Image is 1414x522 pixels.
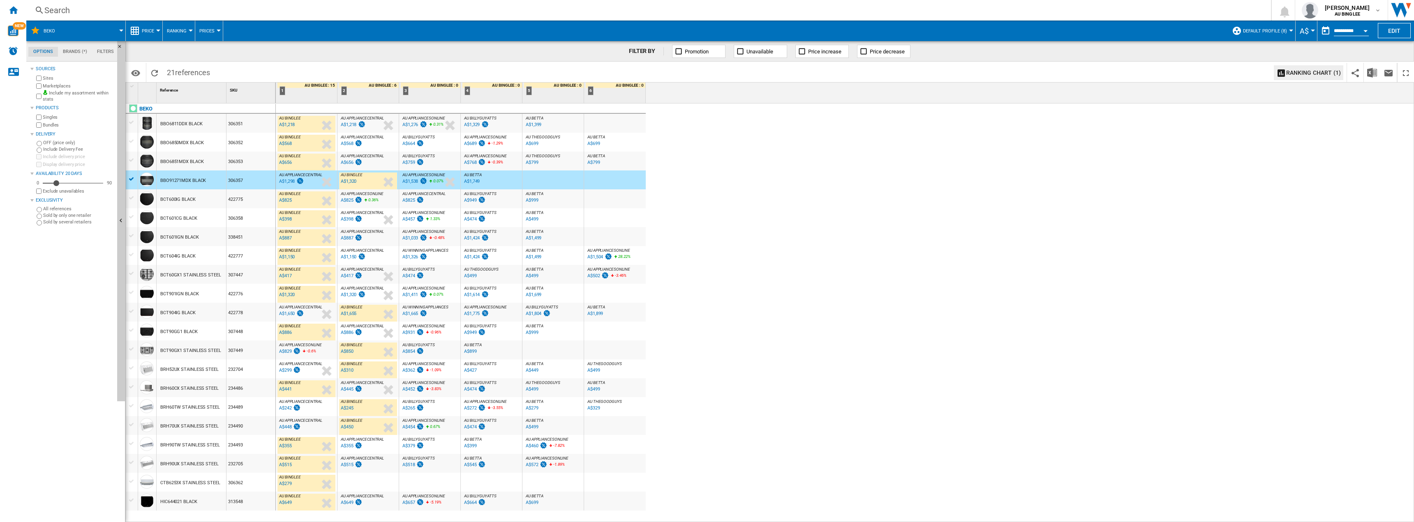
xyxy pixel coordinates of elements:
[464,229,497,234] span: AU BILLYGUYATTS
[341,216,353,222] div: A$398
[524,229,582,248] div: AU BETTA A$1,499
[402,229,445,234] span: AU APPLIANCESONLINE
[526,160,538,165] div: A$799
[278,215,292,223] div: Last updated : Tuesday, 7 October 2025 08:00
[604,253,612,260] img: promotionV3.png
[526,229,543,234] span: AU BETTA
[401,135,459,154] div: AU BILLYGUYATTS A$664
[402,116,445,120] span: AU APPLIANCESONLINE
[402,210,445,215] span: AU APPLIANCESONLINE
[199,28,215,34] span: Prices
[341,235,353,241] div: A$887
[586,253,612,261] div: Last updated : Tuesday, 7 October 2025 07:02
[279,254,295,260] div: A$1,150
[279,141,292,146] div: A$568
[524,140,538,148] div: Last updated : Tuesday, 7 October 2025 07:24
[339,83,399,88] div: AU BINGLEE : 6
[278,234,292,242] div: Last updated : Tuesday, 7 October 2025 07:35
[524,196,538,205] div: Last updated : Tuesday, 7 October 2025 06:47
[277,154,335,172] div: AU BINGLEE A$656
[341,198,353,203] div: A$825
[586,159,600,167] div: Last updated : Tuesday, 7 October 2025 06:46
[43,140,114,146] label: OFF (price only)
[433,122,441,126] span: 0.31
[340,140,363,148] div: Last updated : Tuesday, 7 October 2025 07:22
[277,116,335,135] div: AU BINGLEE A$1,218
[37,214,42,219] input: Sold by only one retailer
[464,141,477,146] div: A$689
[279,116,301,120] span: AU BINGLEE
[279,179,295,184] div: A$1,298
[402,172,445,177] span: AU APPLIANCESONLINE
[1274,65,1343,80] button: Ranking chart (1)
[354,159,363,166] img: promotionV3.png
[1380,63,1397,82] button: Send this report by email
[870,48,905,55] span: Price decrease
[462,83,522,103] div: 4 AU BINGLEE : 0
[43,83,114,89] label: Marketplaces
[277,248,335,267] div: AU BINGLEE A$1,150
[524,234,541,242] div: Last updated : Tuesday, 7 October 2025 06:48
[401,196,424,205] div: Last updated : Tuesday, 7 October 2025 07:35
[481,234,489,241] img: promotionV3.png
[1300,21,1313,41] div: A$
[402,235,418,241] div: A$1,033
[526,248,543,253] span: AU BETTA
[354,196,363,203] img: promotionV3.png
[279,154,301,158] span: AU BINGLEE
[402,254,418,260] div: A$1,326
[463,121,489,129] div: Last updated : Tuesday, 7 October 2025 07:18
[402,141,415,146] div: A$664
[279,198,292,203] div: A$825
[36,189,42,194] input: Display delivery price
[36,115,42,120] input: Singles
[403,86,409,95] div: 3
[43,114,114,120] label: Singles
[43,90,114,103] label: Include my assortment within stats
[279,122,295,127] div: A$1,218
[341,141,353,146] div: A$568
[401,83,460,88] div: AU BINGLEE : 0
[339,83,399,103] div: 2 AU BINGLEE : 6
[402,198,415,203] div: A$825
[341,248,384,253] span: AU APPLIANCECENTRAL
[464,160,477,165] div: A$768
[339,154,397,172] div: AU APPLIANCECENTRAL A$656
[672,45,725,58] button: Promotion
[37,220,42,225] input: Sold by several retailers
[586,135,644,154] div: AU BETTA A$699
[1358,22,1373,37] button: Open calendar
[401,210,459,229] div: AU APPLIANCESONLINE A$457 1.33%
[1367,68,1377,78] img: excel-24x24.png
[617,253,622,263] i: %
[795,45,849,58] button: Price increase
[37,207,42,212] input: All references
[587,248,630,253] span: AU APPLIANCESONLINE
[230,88,238,92] span: SKU
[586,83,646,88] div: AU BINGLEE : 0
[341,172,363,177] span: AU BINGLEE
[462,116,520,135] div: AU BILLYGUYATTS A$1,329
[36,122,42,128] input: Bundles
[368,198,376,202] span: 0.36
[354,140,363,147] img: promotionV3.png
[464,198,477,203] div: A$949
[416,215,424,222] img: promotionV3.png
[354,215,363,222] img: promotionV3.png
[341,135,384,139] span: AU APPLIANCECENTRAL
[462,154,520,172] div: AU APPLIANCESONLINE A$768 -0.39%
[401,140,424,148] div: Last updated : Tuesday, 7 October 2025 07:18
[464,122,480,127] div: A$1,329
[279,172,322,177] span: AU APPLIANCECENTRAL
[464,235,480,241] div: A$1,424
[524,215,538,223] div: Last updated : Tuesday, 7 October 2025 06:48
[1232,21,1291,41] div: Default profile (8)
[464,210,497,215] span: AU BILLYGUYATTS
[464,154,507,158] span: AU APPLIANCESONLINE
[524,248,582,267] div: AU BETTA A$1,499
[402,122,418,127] div: A$1,276
[341,191,384,196] span: AU APPLIANCESONLINE
[117,41,125,401] button: Hide
[481,253,489,260] img: promotionV3.png
[524,83,584,88] div: AU BINGLEE : 0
